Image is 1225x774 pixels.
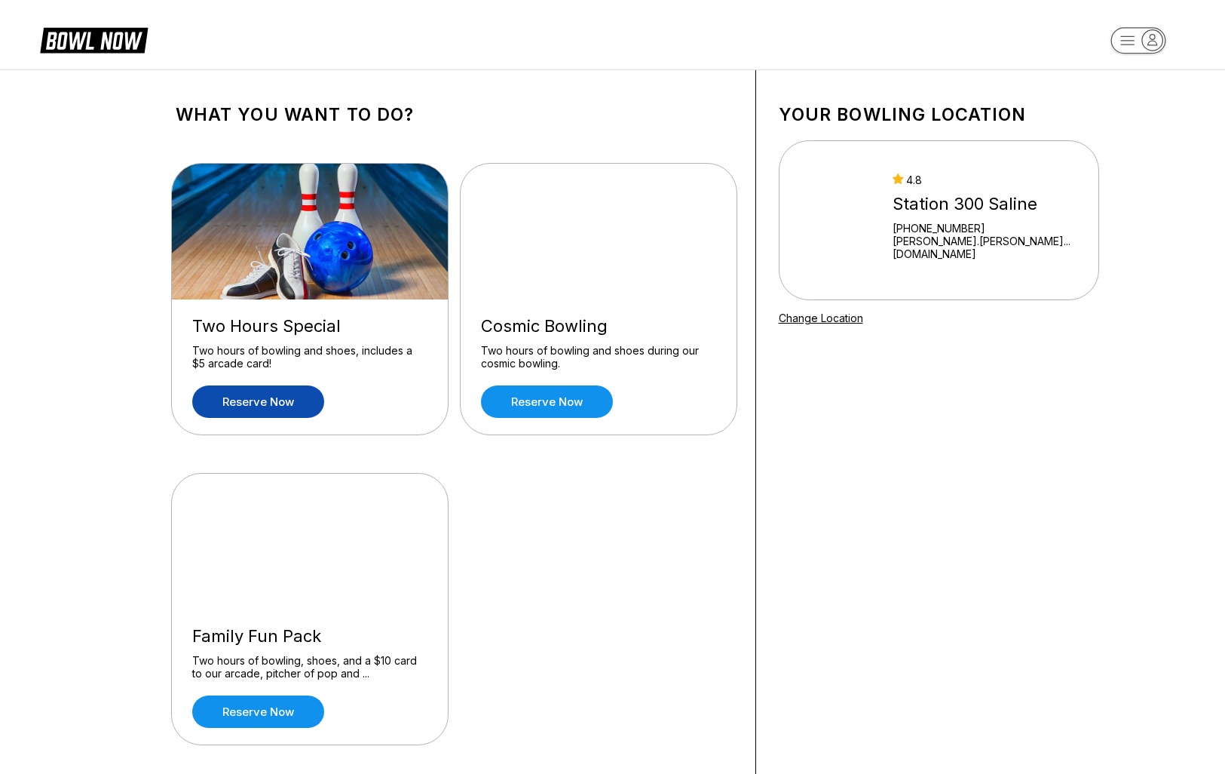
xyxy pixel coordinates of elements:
a: Reserve now [192,696,324,728]
div: Two hours of bowling, shoes, and a $10 card to our arcade, pitcher of pop and ... [192,654,427,680]
div: [PHONE_NUMBER] [893,222,1078,235]
div: Two hours of bowling and shoes, includes a $5 arcade card! [192,344,427,370]
img: Family Fun Pack [172,474,449,610]
h1: What you want to do? [176,104,733,125]
div: Two Hours Special [192,316,427,336]
a: Reserve now [192,385,324,418]
img: Cosmic Bowling [461,164,738,299]
h1: Your bowling location [779,104,1099,125]
div: Cosmic Bowling [481,316,716,336]
a: [PERSON_NAME].[PERSON_NAME]...[DOMAIN_NAME] [893,235,1078,260]
img: Two Hours Special [172,164,449,299]
a: Change Location [779,312,863,324]
img: Station 300 Saline [799,164,880,277]
a: Reserve now [481,385,613,418]
div: Station 300 Saline [893,194,1078,214]
div: 4.8 [893,174,1078,186]
div: Family Fun Pack [192,626,427,647]
div: Two hours of bowling and shoes during our cosmic bowling. [481,344,716,370]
